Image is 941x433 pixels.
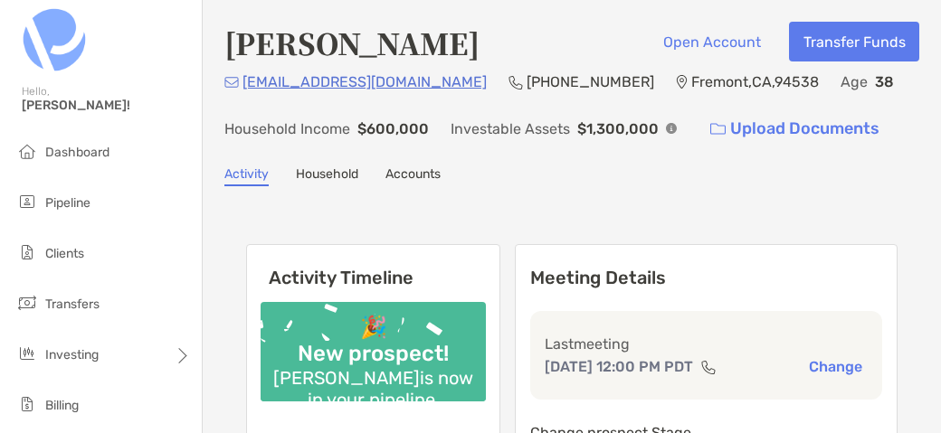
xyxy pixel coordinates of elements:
img: communication type [700,360,717,374]
p: [PHONE_NUMBER] [527,71,654,93]
p: [EMAIL_ADDRESS][DOMAIN_NAME] [242,71,487,93]
img: button icon [710,123,726,136]
img: dashboard icon [16,140,38,162]
img: Phone Icon [509,75,523,89]
h6: Activity Timeline [247,245,499,288]
a: Activity [224,166,269,186]
div: 🎉 [353,315,394,341]
img: clients icon [16,241,38,263]
div: New prospect! [290,341,456,367]
img: pipeline icon [16,191,38,212]
button: Change [803,357,868,376]
p: Household Income [224,118,350,140]
p: Fremont , CA , 94538 [691,71,819,93]
span: Billing [45,398,79,413]
button: Transfer Funds [789,22,919,61]
p: Investable Assets [451,118,570,140]
span: [PERSON_NAME]! [22,98,191,113]
img: investing icon [16,343,38,364]
img: Location Icon [676,75,688,89]
p: 38 [875,71,894,93]
button: Open Account [649,22,775,61]
img: Zoe Logo [22,7,87,72]
a: Household [296,166,358,186]
span: Dashboard [45,145,109,160]
a: Upload Documents [699,109,891,148]
p: Last meeting [545,333,868,355]
h4: [PERSON_NAME] [224,22,480,63]
span: Clients [45,246,84,261]
div: [PERSON_NAME] is now in your pipeline. [261,367,486,410]
p: Meeting Details [530,267,882,289]
img: billing icon [16,393,38,415]
span: Investing [45,347,99,362]
img: transfers icon [16,292,38,314]
p: $1,300,000 [577,118,659,140]
img: Email Icon [224,77,239,88]
img: Info Icon [666,123,677,134]
p: Age [841,71,868,93]
p: $600,000 [357,118,429,140]
a: Accounts [385,166,441,186]
p: [DATE] 12:00 PM PDT [545,355,693,378]
span: Transfers [45,297,100,312]
span: Pipeline [45,195,90,211]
